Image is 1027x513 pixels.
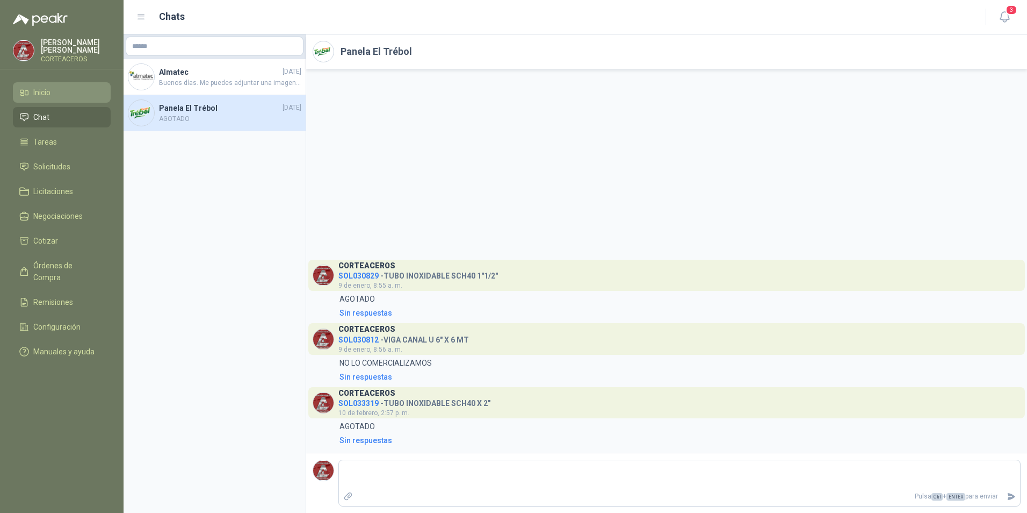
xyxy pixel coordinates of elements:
h3: CORTEACEROS [338,263,395,269]
a: Cotizar [13,231,111,251]
a: Negociaciones [13,206,111,226]
p: Pulsa + para enviar [357,487,1003,506]
span: Buenos días. Me puedes adjuntar una imagen o la ficha tecnica de la lamina porfa [159,78,301,88]
p: [PERSON_NAME] [PERSON_NAME] [41,39,111,54]
p: AGOTADO [339,293,375,305]
span: Chat [33,111,49,123]
span: AGOTADO [159,114,301,124]
a: Chat [13,107,111,127]
img: Company Logo [13,40,34,61]
h3: CORTEACEROS [338,390,395,396]
a: Sin respuestas [337,371,1021,383]
span: Inicio [33,87,50,98]
a: Company LogoPanela El Trébol[DATE]AGOTADO [124,95,306,131]
span: Órdenes de Compra [33,260,100,283]
span: Licitaciones [33,186,73,197]
img: Logo peakr [13,13,68,26]
button: Enviar [1002,487,1020,506]
span: ENTER [946,493,965,501]
span: [DATE] [283,103,301,113]
span: 9 de enero, 8:55 a. m. [338,282,402,289]
p: AGOTADO [339,421,375,432]
img: Company Logo [128,100,154,126]
span: [DATE] [283,67,301,77]
span: 10 de febrero, 2:57 p. m. [338,409,409,417]
img: Company Logo [128,64,154,90]
h2: Panela El Trébol [341,44,412,59]
a: Tareas [13,132,111,152]
img: Company Logo [313,393,334,413]
span: Tareas [33,136,57,148]
span: Ctrl [931,493,943,501]
span: SOL033319 [338,399,379,408]
span: Negociaciones [33,210,83,222]
a: Sin respuestas [337,307,1021,319]
a: Solicitudes [13,156,111,177]
button: 3 [995,8,1014,27]
span: 9 de enero, 8:56 a. m. [338,346,402,353]
div: Sin respuestas [339,371,392,383]
h4: Almatec [159,66,280,78]
h4: Panela El Trébol [159,102,280,114]
a: Licitaciones [13,181,111,202]
span: Remisiones [33,296,73,308]
span: 3 [1006,5,1017,15]
span: Configuración [33,321,81,333]
h1: Chats [159,9,185,24]
span: SOL030829 [338,272,379,280]
img: Company Logo [313,41,334,62]
a: Órdenes de Compra [13,255,111,288]
span: SOL030812 [338,336,379,344]
h4: - TUBO INOXIDABLE SCH40 X 2" [338,396,490,407]
a: Remisiones [13,292,111,312]
h4: - VIGA CANAL U 6" X 6 MT [338,333,469,343]
span: Manuales y ayuda [33,346,95,358]
div: Sin respuestas [339,434,392,446]
span: Solicitudes [33,161,70,173]
a: Sin respuestas [337,434,1021,446]
h4: - TUBO INOXIDABLE SCH40 1"1/2" [338,269,498,279]
img: Company Logo [313,460,334,481]
img: Company Logo [313,329,334,350]
h3: CORTEACEROS [338,326,395,332]
p: NO LO COMERCIALIZAMOS [339,357,432,369]
p: CORTEACEROS [41,56,111,62]
img: Company Logo [313,265,334,286]
a: Manuales y ayuda [13,341,111,362]
a: Inicio [13,82,111,103]
label: Adjuntar archivos [339,487,357,506]
a: Company LogoAlmatec[DATE]Buenos días. Me puedes adjuntar una imagen o la ficha tecnica de la lami... [124,59,306,95]
a: Configuración [13,317,111,337]
div: Sin respuestas [339,307,392,319]
span: Cotizar [33,235,58,247]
